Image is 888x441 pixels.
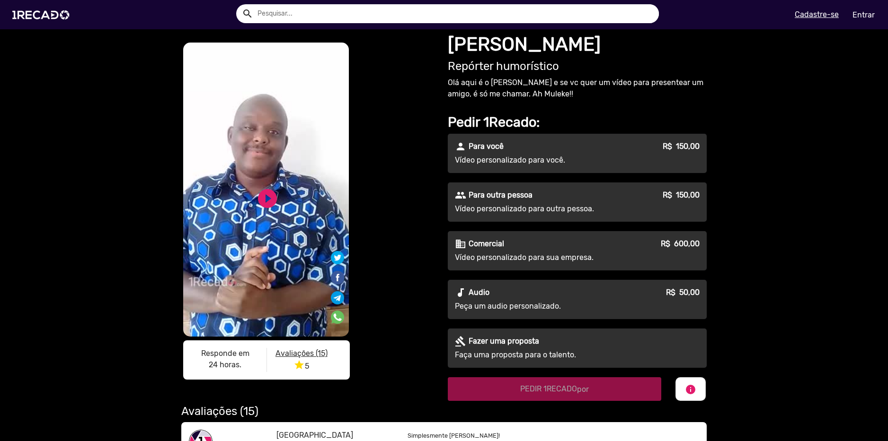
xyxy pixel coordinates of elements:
mat-icon: info [685,384,696,395]
i: Share on Telegram [331,290,344,299]
p: Vídeo personalizado para você. [455,155,626,166]
p: Vídeo personalizado para outra pessoa. [455,203,626,215]
span: 5 [293,362,309,371]
mat-icon: people [455,190,466,201]
span: por [577,385,589,394]
small: Simplesmente [PERSON_NAME]! [408,432,500,439]
mat-icon: business [455,238,466,250]
mat-icon: person [455,141,466,152]
mat-icon: gavel [455,336,466,347]
video: S1RECADO vídeos dedicados para fãs e empresas [183,43,349,337]
h1: [PERSON_NAME] [448,33,707,56]
p: R$ 150,00 [663,190,700,201]
p: R$ 150,00 [663,141,700,152]
img: Compartilhe no telegram [331,291,344,304]
mat-icon: audiotrack [455,287,466,298]
u: Cadastre-se [795,10,839,19]
i: Share on Facebook [330,269,345,278]
p: Audio [469,287,489,298]
p: R$ 600,00 [661,238,700,250]
mat-icon: Example home icon [242,8,253,19]
h2: Avaliações (15) [181,405,707,418]
a: play_circle_filled [256,187,279,210]
p: Fazer uma proposta [469,336,539,347]
p: Vídeo personalizado para sua empresa. [455,252,626,263]
p: Comercial [469,238,504,250]
input: Pesquisar... [250,4,659,23]
p: Faça uma proposta para o talento. [455,349,626,361]
p: Olá aqui é o [PERSON_NAME] e se vc quer um vídeo para presentear um amigo, é só me chamar. Ah Mul... [448,77,707,100]
a: Entrar [846,7,881,23]
img: Compartilhe no whatsapp [331,311,344,324]
p: Para você [469,141,504,152]
p: R$ 50,00 [666,287,700,298]
img: Compartilhe no facebook [330,270,345,285]
img: Compartilhe no twitter [331,251,344,264]
span: PEDIR 1RECADO [520,384,589,393]
p: [GEOGRAPHIC_DATA] [276,430,393,441]
h2: Pedir 1Recado: [448,114,707,130]
i: Share on Twitter [331,252,344,261]
p: Responde em [191,348,259,359]
b: 24 horas. [209,360,241,369]
p: Peça um audio personalizado. [455,301,626,312]
p: Para outra pessoa [469,190,533,201]
button: Example home icon [239,5,255,21]
u: Avaliações (15) [275,349,328,358]
h2: Repórter humorístico [448,60,707,73]
button: PEDIR 1RECADOpor [448,377,661,401]
i: Share on WhatsApp [331,309,344,318]
i: star [293,359,305,371]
